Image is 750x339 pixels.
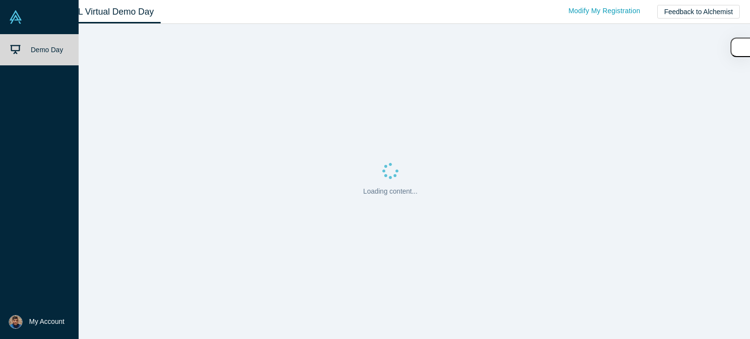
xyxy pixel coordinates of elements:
[363,186,417,197] p: Loading content...
[657,5,740,19] button: Feedback to Alchemist
[41,0,161,23] a: Class XL Virtual Demo Day
[9,10,22,24] img: Alchemist Vault Logo
[9,315,64,329] button: My Account
[9,315,22,329] img: Vinod Joseph's Account
[29,317,64,327] span: My Account
[31,46,63,54] span: Demo Day
[558,2,650,20] a: Modify My Registration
